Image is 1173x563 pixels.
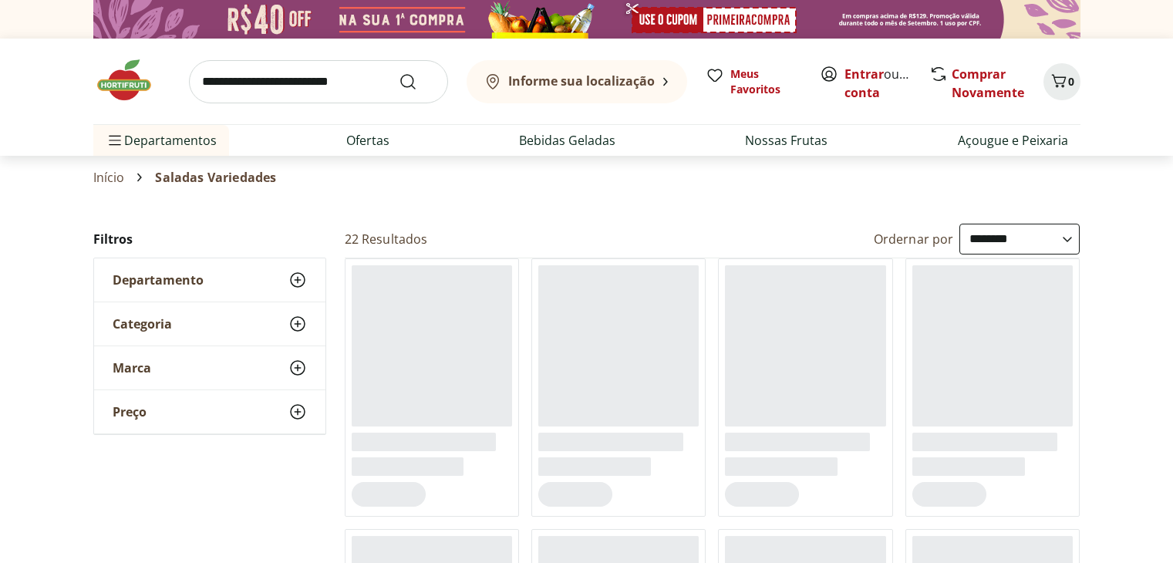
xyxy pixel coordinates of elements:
img: Hortifruti [93,57,170,103]
button: Informe sua localização [467,60,687,103]
input: search [189,60,448,103]
label: Ordernar por [874,231,954,248]
a: Açougue e Peixaria [958,131,1068,150]
span: Meus Favoritos [730,66,801,97]
a: Nossas Frutas [745,131,828,150]
button: Submit Search [399,72,436,91]
a: Comprar Novamente [952,66,1024,101]
button: Categoria [94,302,325,346]
span: Marca [113,360,151,376]
button: Marca [94,346,325,389]
a: Início [93,170,125,184]
b: Informe sua localização [508,72,655,89]
h2: Filtros [93,224,326,255]
span: Preço [113,404,147,420]
a: Bebidas Geladas [519,131,615,150]
a: Entrar [844,66,884,83]
span: Departamento [113,272,204,288]
a: Ofertas [346,131,389,150]
span: ou [844,65,913,102]
a: Meus Favoritos [706,66,801,97]
button: Preço [94,390,325,433]
span: Saladas Variedades [155,170,276,184]
span: Categoria [113,316,172,332]
span: 0 [1068,74,1074,89]
span: Departamentos [106,122,217,159]
a: Criar conta [844,66,929,101]
h2: 22 Resultados [345,231,428,248]
button: Menu [106,122,124,159]
button: Departamento [94,258,325,302]
button: Carrinho [1043,63,1080,100]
